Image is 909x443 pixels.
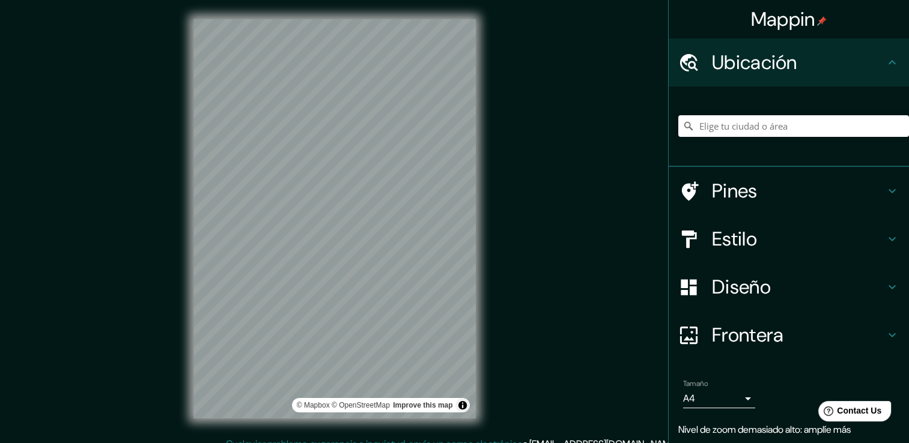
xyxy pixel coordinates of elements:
font: Mappin [751,7,815,32]
iframe: Help widget launcher [802,396,896,430]
button: Alternar atribución [455,398,470,412]
a: OpenStreetMap [332,401,390,409]
canvas: Mapa [193,19,476,418]
a: Map feedback [393,401,452,409]
div: Pines [669,167,909,215]
div: Estilo [669,215,909,263]
h4: Ubicación [712,50,885,74]
div: Frontera [669,311,909,359]
label: Tamaño [683,379,708,389]
div: Ubicación [669,38,909,86]
input: Elige tu ciudad o área [678,115,909,137]
h4: Frontera [712,323,885,347]
div: A4 [683,389,755,408]
div: Diseño [669,263,909,311]
img: pin-icon.png [817,16,827,26]
h4: Diseño [712,275,885,299]
a: Mapbox [297,401,330,409]
h4: Estilo [712,227,885,251]
h4: Pines [712,179,885,203]
p: Nivel de zoom demasiado alto: amplíe más [678,423,899,437]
